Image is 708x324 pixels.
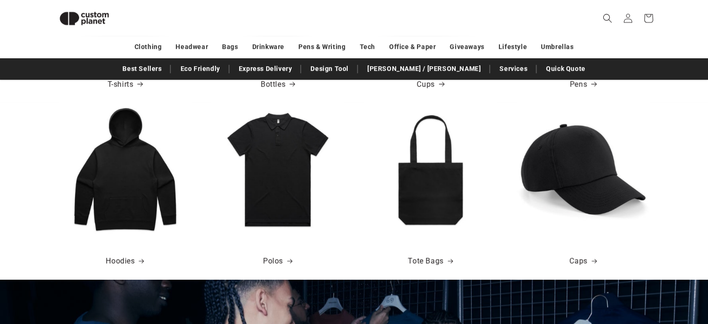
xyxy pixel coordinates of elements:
a: Eco Friendly [175,61,224,77]
a: Quick Quote [541,61,590,77]
a: Headwear [175,39,208,55]
a: Umbrellas [541,39,573,55]
a: Drinkware [252,39,284,55]
iframe: Chat Widget [553,223,708,324]
a: Services [495,61,532,77]
a: Design Tool [306,61,353,77]
a: Tote Bags [408,255,452,268]
a: Lifestyle [499,39,527,55]
a: Tech [359,39,375,55]
a: Express Delivery [234,61,297,77]
summary: Search [597,8,618,28]
a: T-shirts [108,78,143,91]
a: [PERSON_NAME] / [PERSON_NAME] [363,61,485,77]
a: Pens [570,78,596,91]
a: Bags [222,39,238,55]
a: Giveaways [450,39,484,55]
a: Polos [263,255,292,268]
a: Best Sellers [118,61,166,77]
a: Clothing [135,39,162,55]
img: Custom Planet [52,4,117,33]
a: Pens & Writing [298,39,345,55]
a: Hoodies [106,255,144,268]
a: Cups [417,78,444,91]
a: Office & Paper [389,39,436,55]
a: Bottles [261,78,295,91]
